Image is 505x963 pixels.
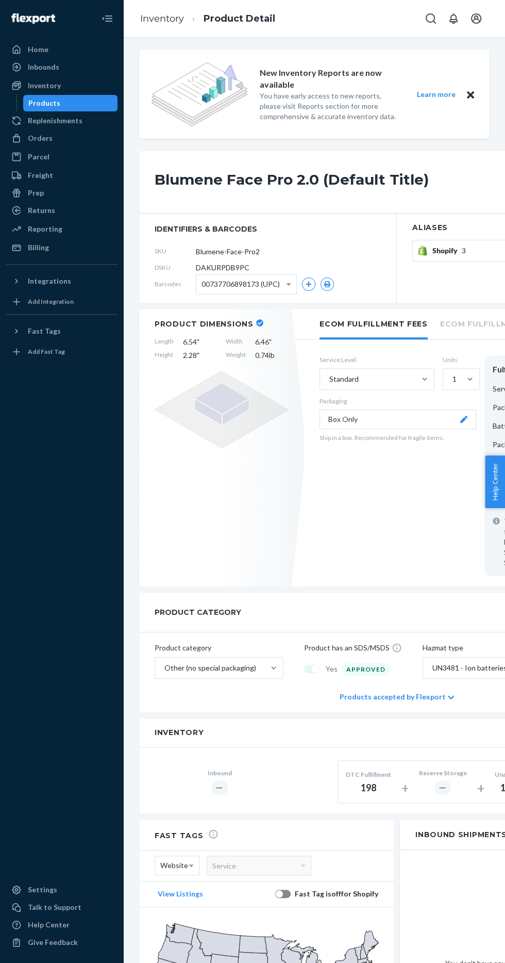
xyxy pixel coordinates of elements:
[28,62,59,72] div: Inbounds
[6,77,117,94] a: Inventory
[28,224,62,234] div: Reporting
[6,293,117,310] a: Add Integration
[197,351,199,360] span: "
[6,185,117,201] a: Prep
[431,663,432,673] input: UN3481 - Ion batteries ≤100Wh packed with or contained in equipment
[6,59,117,75] a: Inbounds
[212,780,228,794] div: ―
[255,350,289,361] span: 0.74 lb
[155,643,283,653] p: Product category
[155,319,254,329] h2: Product Dimensions
[28,188,44,198] div: Prep
[326,664,338,674] span: Yes
[464,88,477,101] button: Close
[329,374,359,384] div: Standard
[269,337,272,346] span: "
[319,355,434,364] label: Service Level
[6,221,117,237] a: Reporting
[466,8,486,29] button: Open account menu
[28,920,70,930] div: Help Center
[432,246,462,256] span: Shopify
[443,8,464,29] button: Open notifications
[6,273,117,289] button: Integrations
[293,889,378,899] div: Fast Tag is off for Shopify
[410,88,462,101] button: Learn more
[183,350,216,361] span: 2.28
[226,350,246,361] span: Weight
[346,770,391,779] div: DTC Fulfillment
[6,239,117,256] a: Billing
[196,263,249,273] span: DAKURPDB9PC
[197,337,199,346] span: "
[419,769,467,777] div: Reserve Storage
[28,937,78,948] div: Give Feedback
[6,882,117,898] a: Settings
[23,95,118,111] a: Products
[346,781,391,795] div: 198
[6,934,117,951] button: Give Feedback
[28,116,82,126] div: Replenishments
[6,323,117,339] button: Fast Tags
[319,309,428,339] li: Ecom Fulfillment Fees
[28,326,61,336] div: Fast Tags
[6,202,117,219] a: Returns
[319,410,476,429] button: Box Only
[155,224,381,234] span: identifiers & barcodes
[226,337,246,347] span: Width
[342,663,390,676] div: APPROVED
[339,681,454,712] div: Products accepted by Flexport
[260,91,398,122] p: You have early access to new reports, please visit Reports section for more comprehensive & accur...
[140,13,184,24] a: Inventory
[255,337,289,347] span: 6.46
[11,13,55,24] img: Flexport logo
[451,374,452,384] input: 1
[164,663,256,673] div: Other (no special packaging)
[28,242,49,253] div: Billing
[201,275,280,293] span: 00737706898173 (UPC)
[28,885,57,895] div: Settings
[6,917,117,933] a: Help Center
[6,344,117,360] a: Add Fast Tag
[28,347,65,356] div: Add Fast Tag
[28,170,53,181] div: Freight
[28,98,60,108] div: Products
[155,280,196,288] span: Barcodes
[6,130,117,146] a: Orders
[155,172,502,192] h1: Blumene Face Pro 2.0 (Default Title)
[208,769,232,777] div: Inbound
[401,779,409,797] div: +
[477,779,484,797] div: +
[28,80,61,91] div: Inventory
[204,13,275,24] a: Product Detail
[155,829,218,840] h2: Fast Tags
[452,374,457,384] div: 1
[132,4,283,34] ol: breadcrumbs
[155,337,174,347] span: Length
[155,889,206,899] button: View Listings
[6,899,117,916] a: Talk to Support
[443,355,476,364] label: Units
[155,247,196,255] span: SKU
[420,8,441,29] button: Open Search Box
[97,8,117,29] button: Close Navigation
[160,857,188,874] span: Website
[485,455,505,508] button: Help Center
[304,643,390,653] p: Product has an SDS/MSDS
[151,62,247,126] img: new-reports-banner-icon.82668bd98b6a51aee86340f2a7b77ae3.png
[319,397,476,405] p: Packaging
[6,167,117,184] a: Freight
[6,41,117,58] a: Home
[155,263,196,272] span: DSKU
[28,133,53,143] div: Orders
[155,603,241,622] h2: PRODUCT CATEGORY
[28,152,49,162] div: Parcel
[319,433,476,442] p: Ship in a box. Recommended for fragile items.
[6,149,117,165] a: Parcel
[28,205,55,216] div: Returns
[155,350,174,361] span: Height
[28,902,81,912] div: Talk to Support
[207,856,311,875] div: Service
[28,297,74,306] div: Add Integration
[28,276,71,286] div: Integrations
